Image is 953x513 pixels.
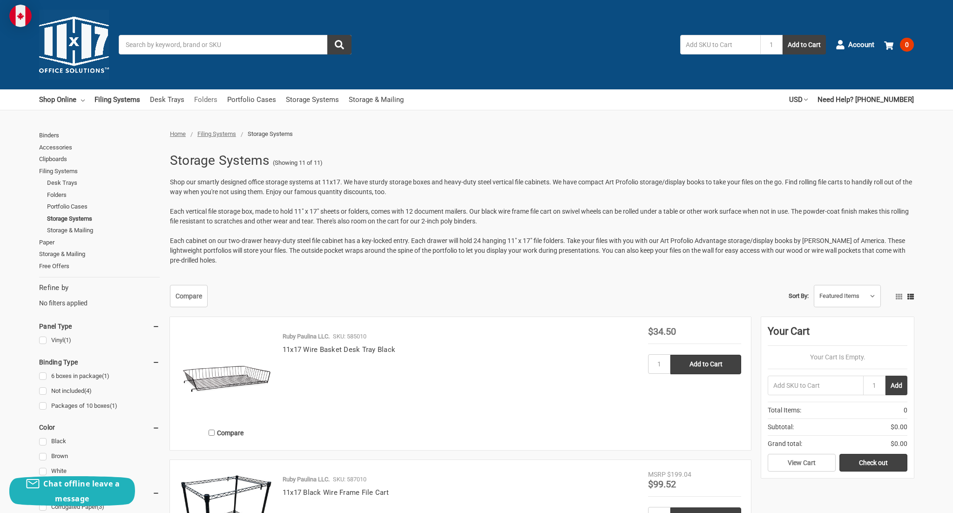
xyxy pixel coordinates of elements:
button: Chat offline leave a message [9,476,135,506]
span: Storage Systems [248,130,293,137]
a: Storage & Mailing [47,224,160,236]
iframe: Google Customer Reviews [876,488,953,513]
h5: Color [39,422,160,433]
a: Home [170,130,186,137]
a: Vinyl [39,334,160,347]
a: Storage Systems [47,213,160,225]
p: SKU: 585010 [333,332,366,341]
a: Need Help? [PHONE_NUMBER] [818,89,914,110]
p: Your Cart Is Empty. [768,352,907,362]
a: Paper [39,236,160,249]
p: Ruby Paulina LLC. [283,332,330,341]
label: Compare [180,425,273,440]
a: 0 [884,33,914,57]
span: Total Items: [768,405,801,415]
span: Shop our smartly designed office storage systems at 11x17. We have sturdy storage boxes and heavy... [170,178,912,196]
a: Compare [170,285,208,307]
a: Storage & Mailing [349,89,404,110]
h5: Refine by [39,283,160,293]
span: $0.00 [891,422,907,432]
div: No filters applied [39,283,160,308]
a: 11x17 Black Wire Frame File Cart [283,488,389,497]
a: Portfolio Cases [47,201,160,213]
input: Add SKU to Cart [768,376,863,395]
a: Filing Systems [197,130,236,137]
a: Portfolio Cases [227,89,276,110]
a: Desk Trays [47,177,160,189]
a: White [39,465,160,478]
p: SKU: 587010 [333,475,366,484]
span: Chat offline leave a message [43,479,120,504]
a: 11x17 Wire Basket Desk Tray Black [283,345,395,354]
span: $99.52 [648,479,676,490]
p: Ruby Paulina LLC. [283,475,330,484]
span: Grand total: [768,439,802,449]
img: 11x17.com [39,10,109,80]
div: Your Cart [768,324,907,346]
a: Filing Systems [95,89,140,110]
span: $199.04 [667,471,691,478]
input: Add to Cart [670,355,741,374]
span: (1) [110,402,117,409]
a: Free Offers [39,260,160,272]
a: Not included [39,385,160,398]
a: Account [836,33,874,57]
a: 6 boxes in package [39,370,160,383]
button: Add to Cart [783,35,826,54]
a: Brown [39,450,160,463]
a: Packages of 10 boxes [39,400,160,412]
a: Desk Trays [150,89,184,110]
span: Account [848,40,874,50]
img: 11x17 Wire Basket Desk Tray Black [180,327,273,420]
h5: Binding Type [39,357,160,368]
span: (3) [97,503,104,510]
a: Shop Online [39,89,85,110]
div: MSRP [648,470,666,479]
a: Clipboards [39,153,160,165]
span: (1) [102,372,109,379]
a: Folders [47,189,160,201]
a: Black [39,435,160,448]
h1: Storage Systems [170,148,270,173]
span: 0 [900,38,914,52]
a: View Cart [768,454,836,472]
span: Subtotal: [768,422,794,432]
span: $34.50 [648,326,676,337]
span: Each vertical file storage box, made to hold 11" x 17" sheets or folders, comes with 12 document ... [170,208,909,225]
span: (Showing 11 of 11) [273,158,323,168]
a: Storage & Mailing [39,248,160,260]
a: Storage Systems [286,89,339,110]
a: Filing Systems [39,165,160,177]
input: Add SKU to Cart [680,35,760,54]
h5: Panel Type [39,321,160,332]
img: duty and tax information for Canada [9,5,32,27]
span: $0.00 [891,439,907,449]
span: 0 [904,405,907,415]
a: Binders [39,129,160,142]
a: Check out [839,454,907,472]
input: Search by keyword, brand or SKU [119,35,351,54]
button: Add [885,376,907,395]
span: (1) [64,337,71,344]
a: Folders [194,89,217,110]
a: USD [789,89,808,110]
span: (4) [84,387,92,394]
label: Sort By: [789,289,809,303]
span: Each cabinet on our two-drawer heavy-duty steel file cabinet has a key-locked entry. Each drawer ... [170,237,906,264]
a: Accessories [39,142,160,154]
input: Compare [209,430,215,436]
